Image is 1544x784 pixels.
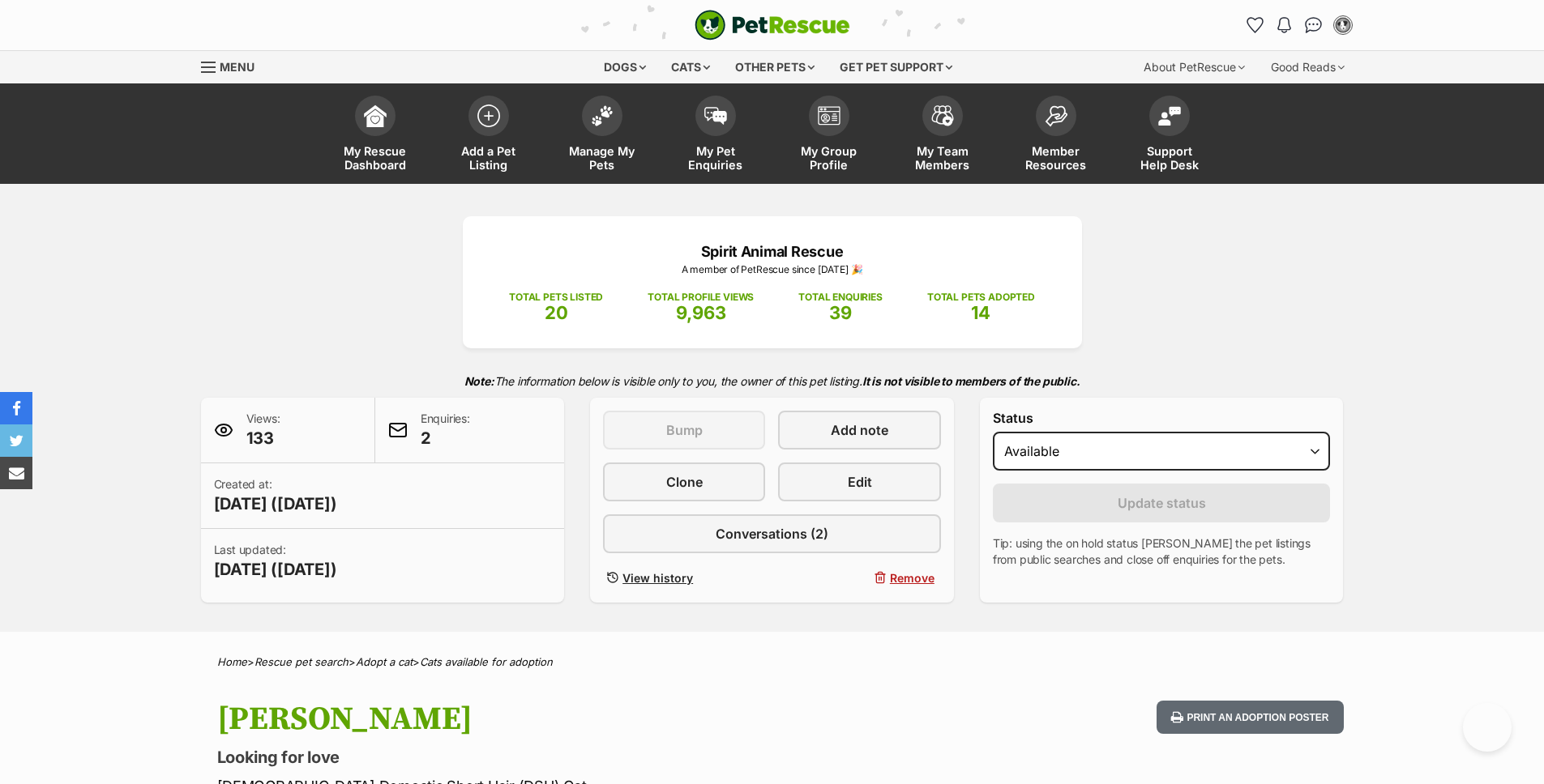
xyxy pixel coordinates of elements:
[931,105,954,126] img: team-members-icon-5396bd8760b3fe7c0b43da4ab00e1e3bb1a5d9ba89233759b79545d2d3fc5d0d.svg
[254,655,349,668] a: Rescue pet search
[421,411,470,450] p: Enquiries:
[545,87,659,184] a: Manage My Pets
[660,51,721,83] div: Cats
[452,144,525,172] span: Add a Pet Listing
[509,290,603,305] p: TOTAL PETS LISTED
[848,472,872,492] span: Edit
[545,302,568,323] span: 20
[319,87,432,184] a: My Rescue Dashboard
[1260,51,1356,83] div: Good Reads
[487,241,1058,262] p: Spirit Animal Rescue
[676,302,726,323] span: 9,963
[828,51,964,83] div: Get pet support
[704,107,727,125] img: pet-enquiries-icon-7e3ad2cf08bfb03b45e93fb7055b45f3efa6380592205ae92323e6603595dc1f.svg
[695,10,850,40] a: PetRescue
[603,514,941,553] a: Conversations (2)
[603,566,765,590] a: View history
[566,144,639,172] span: Manage My Pets
[927,290,1035,305] p: TOTAL PETS ADOPTED
[356,655,413,668] a: Adopt a cat
[246,427,280,450] span: 133
[217,701,903,738] h1: [PERSON_NAME]
[1335,17,1351,33] img: Rachel Lee profile pic
[214,492,337,515] span: [DATE] ([DATE])
[603,462,765,501] a: Clone
[477,104,500,127] img: add-pet-listing-icon-0afa8454b4691262ce3f59096e99ab1cd57d4a30225e0717b998d2c9b9846f56.svg
[695,10,850,40] img: logo-cat-932fe2b9b8326f06289b0f2fb663e598f794de774fb13d1741a6617ecf9a85b4.svg
[724,51,826,83] div: Other pets
[862,374,1080,388] strong: It is not visible to members of the public.
[999,87,1113,184] a: Member Resources
[778,462,940,501] a: Edit
[778,411,940,450] a: Add note
[1242,12,1268,38] a: Favourites
[1277,17,1290,33] img: notifications-46538b983faf8c2785f20acdc204bb7945ddae34d4c08c2a6579f10ce5e182be.svg
[1157,701,1343,734] button: Print an adoption poster
[622,569,693,586] span: View history
[432,87,545,184] a: Add a Pet Listing
[906,144,979,172] span: My Team Members
[217,746,903,769] p: Looking for love
[420,655,553,668] a: Cats available for adoption
[886,87,999,184] a: My Team Members
[1045,105,1067,127] img: member-resources-icon-8e73f808a243e03378d46382f2149f9095a855e16c252ad45f914b54edf8863c.svg
[487,262,1058,277] p: A member of PetRescue since [DATE] 🎉
[1133,144,1206,172] span: Support Help Desk
[793,144,866,172] span: My Group Profile
[464,374,494,388] strong: Note:
[217,655,247,668] a: Home
[591,105,614,126] img: manage-my-pets-icon-02211641906a0b7f246fdf0571729dbe1e7629f14944591b6c1af311fb30b64b.svg
[993,484,1331,522] button: Update status
[246,411,280,450] p: Views:
[214,558,337,581] span: [DATE] ([DATE])
[421,427,470,450] span: 2
[1118,493,1206,513] span: Update status
[648,290,754,305] p: TOTAL PROFILE VIEWS
[666,420,703,440] span: Bump
[214,542,337,581] p: Last updated:
[364,104,387,127] img: dashboard-icon-eb2f2d2d3e046f16d808141f083e7271f6b2e854fb5c12c21221c1fb7104beca.svg
[993,535,1331,568] p: Tip: using the on hold status [PERSON_NAME] the pet listings from public searches and close off e...
[1158,106,1181,126] img: help-desk-icon-fdf02630f3aa405de69fd3d07c3f3aa587a6932b1a1747fa1d2bba05be0121f9.svg
[603,411,765,450] button: Bump
[201,51,266,80] a: Menu
[829,302,852,323] span: 39
[666,472,703,492] span: Clone
[592,51,657,83] div: Dogs
[659,87,772,184] a: My Pet Enquiries
[798,290,882,305] p: TOTAL ENQUIRIES
[778,566,940,590] button: Remove
[971,302,990,323] span: 14
[1463,703,1512,752] iframe: Help Scout Beacon - Open
[1272,12,1298,38] button: Notifications
[993,411,1331,425] label: Status
[716,524,828,543] span: Conversations (2)
[1301,12,1327,38] a: Conversations
[339,144,412,172] span: My Rescue Dashboard
[1132,51,1256,83] div: About PetRescue
[201,364,1344,398] p: The information below is visible only to you, the owner of this pet listing.
[177,656,1368,668] div: > > >
[831,420,888,440] span: Add note
[679,144,752,172] span: My Pet Enquiries
[1242,12,1356,38] ul: Account quick links
[1305,17,1322,33] img: chat-41dd97257d64d25036548639549fe6c8038ab92f7586957e7f3b1b290dea8141.svg
[1330,12,1356,38] button: My account
[1113,87,1226,184] a: Support Help Desk
[890,569,935,586] span: Remove
[214,476,337,515] p: Created at:
[1020,144,1093,172] span: Member Resources
[772,87,886,184] a: My Group Profile
[220,60,254,74] span: Menu
[818,106,840,126] img: group-profile-icon-3fa3cf56718a62981997c0bc7e787c4b2cf8bcc04b72c1350f741eb67cf2f40e.svg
